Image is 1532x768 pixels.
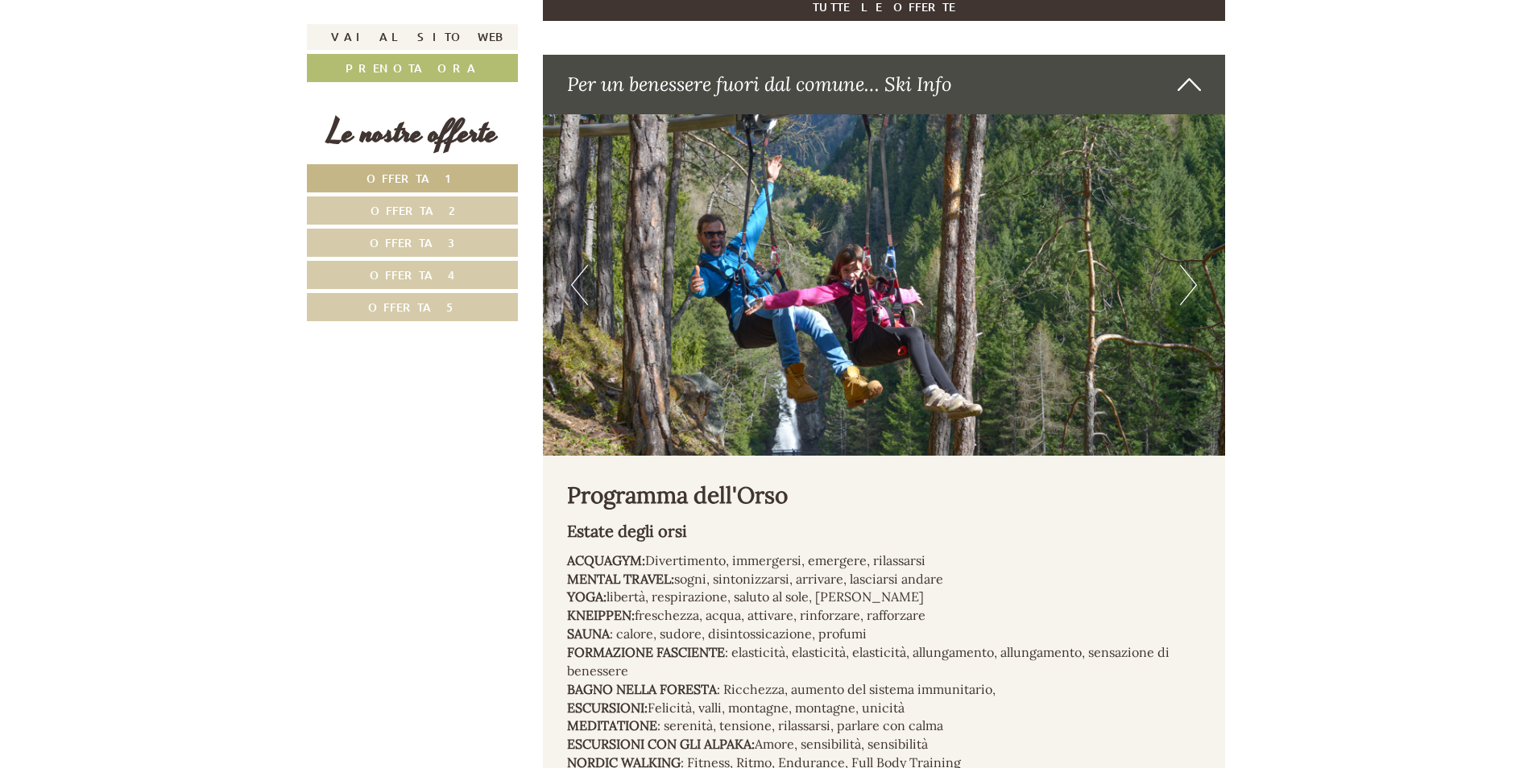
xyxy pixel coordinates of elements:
[567,571,674,587] strong: MENTAL TRAVEL:
[567,700,648,716] strong: ESCURSIONI:
[543,55,1226,114] div: Per un benessere fuori dal comune… Ski Info
[567,552,645,568] strong: ACQUAGYM:
[368,299,457,315] span: Offerta 5
[370,235,455,250] span: Offerta 3
[307,24,518,50] a: Vai al sito web
[567,681,717,697] strong: BAGNO NELLA FORESTA
[567,588,607,605] strong: YOGA:
[567,481,788,510] span: Programma dell'Orso
[370,267,455,283] span: Offerta 4
[1180,265,1197,305] button: Next
[571,265,588,305] button: Previous
[567,717,657,733] strong: MEDITATIONE
[366,171,459,186] span: Offerta 1
[567,521,687,541] span: Estate degli orsi
[307,54,518,82] a: Prenota ora
[567,626,610,642] strong: SAUNA
[371,203,455,218] span: Offerta 2
[307,110,518,156] div: Le nostre offerte
[567,644,725,660] strong: FORMAZIONE FASCIENTE
[567,607,635,623] strong: KNEIPPEN:
[567,736,755,752] strong: ESCURSIONI CON GLI ALPAKA:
